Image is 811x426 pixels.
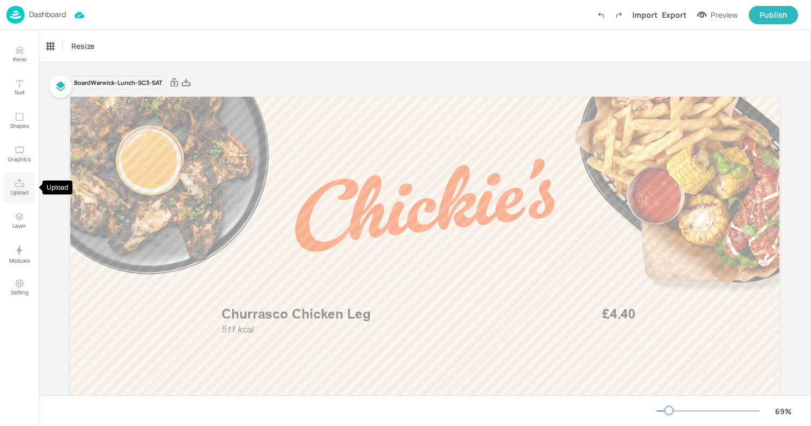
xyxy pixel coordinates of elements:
span: 511 kcal [222,324,253,335]
label: Undo (Ctrl + Z) [592,6,610,24]
p: Dashboard [29,11,66,18]
img: logo-86c26b7e.jpg [6,6,25,24]
span: £4.40 [602,305,636,324]
button: Preview [691,7,744,23]
div: Export [662,9,687,20]
div: Board Warwick-Lunch-SC3-SAT [70,76,166,90]
div: 69 % [770,406,796,417]
div: Import [632,9,658,20]
span: Resize [69,40,97,52]
div: Upload [42,180,72,194]
label: Redo (Ctrl + Y) [610,6,628,24]
button: Publish [749,6,798,24]
span: Churrasco Chicken Leg [222,306,371,322]
div: Preview [711,9,738,21]
div: Publish [760,9,787,21]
